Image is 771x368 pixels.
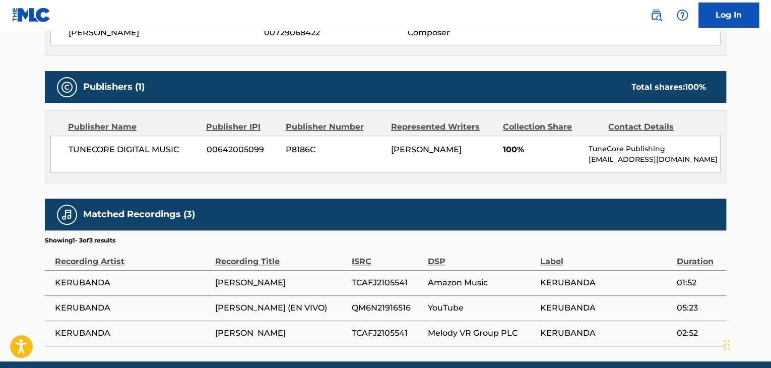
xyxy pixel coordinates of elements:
[215,327,346,339] span: [PERSON_NAME]
[540,277,671,289] span: KERUBANDA
[672,5,692,25] div: Help
[407,27,538,39] span: Composer
[608,121,706,133] div: Contact Details
[83,81,145,93] h5: Publishers (1)
[285,121,383,133] div: Publisher Number
[55,277,210,289] span: KERUBANDA
[391,145,462,154] span: [PERSON_NAME]
[264,27,407,39] span: 00729068422
[589,144,720,154] p: TuneCore Publishing
[351,327,422,339] span: TCAFJ2105541
[676,245,721,268] div: Duration
[55,245,210,268] div: Recording Artist
[215,302,346,314] span: [PERSON_NAME] (EN VIVO)
[45,236,115,245] p: Showing 1 - 3 of 3 results
[646,5,666,25] a: Public Search
[427,245,535,268] div: DSP
[540,327,671,339] span: KERUBANDA
[427,302,535,314] span: YouTube
[427,327,535,339] span: Melody VR Group PLC
[685,82,706,92] span: 100 %
[650,9,662,21] img: search
[55,327,210,339] span: KERUBANDA
[724,330,730,360] div: Arrastrar
[351,245,422,268] div: ISRC
[286,144,383,156] span: P8186C
[206,121,278,133] div: Publisher IPI
[676,277,721,289] span: 01:52
[676,302,721,314] span: 05:23
[68,121,199,133] div: Publisher Name
[351,277,422,289] span: TCAFJ2105541
[721,320,771,368] div: Widget de chat
[69,144,199,156] span: TUNECORE DIGITAL MUSIC
[589,154,720,165] p: [EMAIL_ADDRESS][DOMAIN_NAME]
[351,302,422,314] span: QM6N21916516
[69,27,264,39] span: [PERSON_NAME]
[83,209,195,220] h5: Matched Recordings (3)
[503,144,581,156] span: 100%
[61,209,73,221] img: Matched Recordings
[540,245,671,268] div: Label
[631,81,706,93] div: Total shares:
[12,8,51,22] img: MLC Logo
[676,9,688,21] img: help
[215,277,346,289] span: [PERSON_NAME]
[207,144,278,156] span: 00642005099
[215,245,346,268] div: Recording Title
[61,81,73,93] img: Publishers
[698,3,759,28] a: Log In
[391,121,495,133] div: Represented Writers
[503,121,601,133] div: Collection Share
[55,302,210,314] span: KERUBANDA
[540,302,671,314] span: KERUBANDA
[676,327,721,339] span: 02:52
[427,277,535,289] span: Amazon Music
[721,320,771,368] iframe: Chat Widget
